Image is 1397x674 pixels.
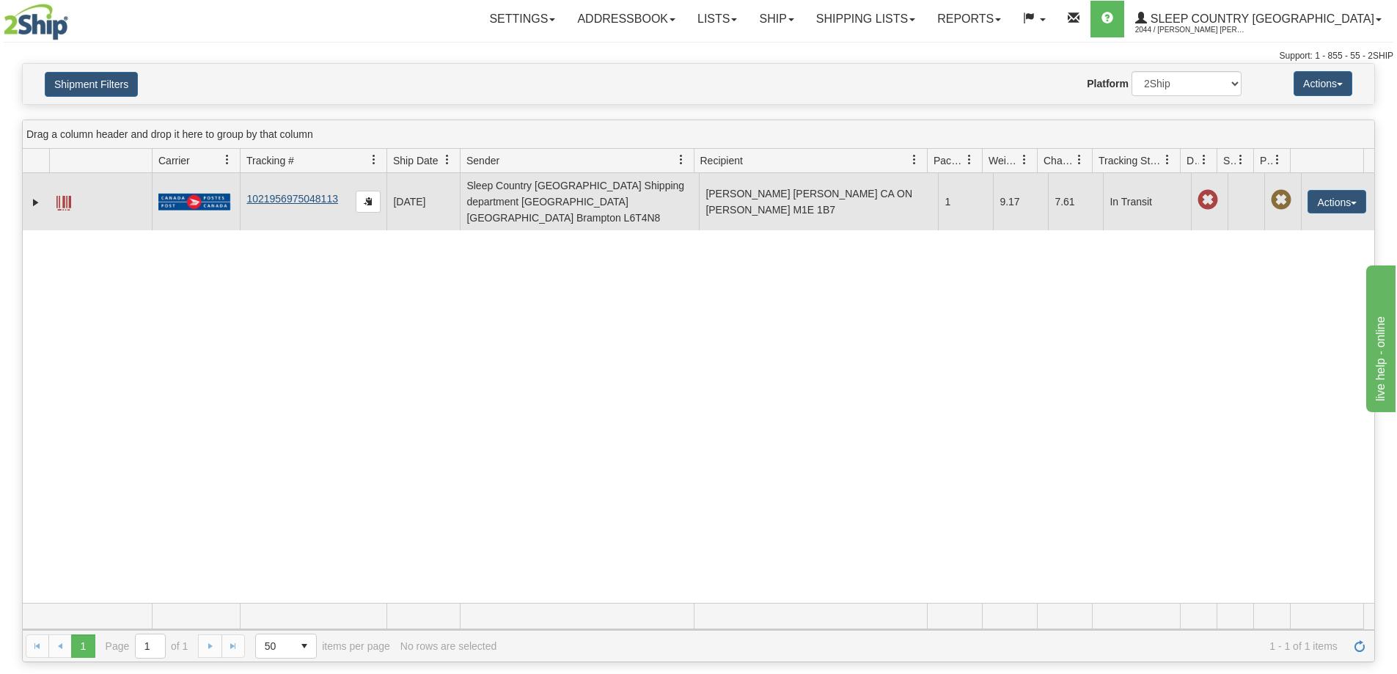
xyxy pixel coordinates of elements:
input: Page 1 [136,634,165,658]
a: Ship Date filter column settings [435,147,460,172]
td: [PERSON_NAME] [PERSON_NAME] CA ON [PERSON_NAME] M1E 1B7 [699,173,938,230]
a: Pickup Status filter column settings [1265,147,1290,172]
span: Delivery Status [1187,153,1199,168]
a: Tracking Status filter column settings [1155,147,1180,172]
div: grid grouping header [23,120,1374,149]
td: [DATE] [386,173,460,230]
button: Shipment Filters [45,72,138,97]
div: live help - online [11,9,136,26]
span: Page sizes drop down [255,634,317,659]
a: Shipment Issues filter column settings [1228,147,1253,172]
span: Charge [1044,153,1074,168]
span: Tracking Status [1099,153,1162,168]
img: logo2044.jpg [4,4,68,40]
a: Refresh [1348,634,1371,658]
span: 1 - 1 of 1 items [507,640,1338,652]
a: Recipient filter column settings [902,147,927,172]
span: Tracking # [246,153,294,168]
a: Expand [29,195,43,210]
a: Sender filter column settings [669,147,694,172]
div: Support: 1 - 855 - 55 - 2SHIP [4,50,1393,62]
span: Packages [934,153,964,168]
a: Delivery Status filter column settings [1192,147,1217,172]
a: Lists [686,1,748,37]
span: Page 1 [71,634,95,658]
button: Actions [1308,190,1366,213]
td: In Transit [1103,173,1191,230]
span: Sender [466,153,499,168]
a: Carrier filter column settings [215,147,240,172]
span: 50 [265,639,284,653]
a: Charge filter column settings [1067,147,1092,172]
td: 1 [938,173,993,230]
div: No rows are selected [400,640,497,652]
a: 1021956975048113 [246,193,338,205]
a: Sleep Country [GEOGRAPHIC_DATA] 2044 / [PERSON_NAME] [PERSON_NAME] [1124,1,1393,37]
span: Pickup Not Assigned [1271,190,1291,210]
a: Addressbook [566,1,686,37]
a: Settings [478,1,566,37]
span: Recipient [700,153,743,168]
span: 2044 / [PERSON_NAME] [PERSON_NAME] [1135,23,1245,37]
span: Carrier [158,153,190,168]
button: Actions [1294,71,1352,96]
span: Shipment Issues [1223,153,1236,168]
iframe: chat widget [1363,262,1396,411]
a: Reports [926,1,1012,37]
a: Packages filter column settings [957,147,982,172]
a: Shipping lists [805,1,926,37]
a: Ship [748,1,804,37]
a: Tracking # filter column settings [362,147,386,172]
button: Copy to clipboard [356,191,381,213]
span: Page of 1 [106,634,188,659]
span: Weight [989,153,1019,168]
td: 9.17 [993,173,1048,230]
td: 7.61 [1048,173,1103,230]
span: Late [1198,190,1218,210]
img: 20 - Canada Post [158,193,230,211]
a: Weight filter column settings [1012,147,1037,172]
span: items per page [255,634,390,659]
span: Ship Date [393,153,438,168]
span: Sleep Country [GEOGRAPHIC_DATA] [1147,12,1374,25]
span: Pickup Status [1260,153,1272,168]
label: Platform [1087,76,1129,91]
a: Label [56,189,71,213]
td: Sleep Country [GEOGRAPHIC_DATA] Shipping department [GEOGRAPHIC_DATA] [GEOGRAPHIC_DATA] Brampton ... [460,173,699,230]
span: select [293,634,316,658]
